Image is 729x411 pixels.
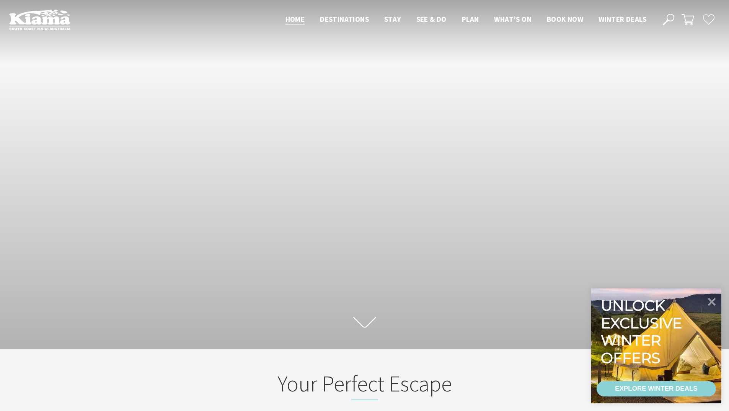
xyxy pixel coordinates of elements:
span: Plan [462,15,479,24]
span: Home [285,15,305,24]
span: Destinations [320,15,369,24]
h2: Your Perfect Escape [215,370,515,400]
img: Kiama Logo [9,9,70,30]
span: See & Do [416,15,447,24]
div: Unlock exclusive winter offers [601,297,685,367]
a: EXPLORE WINTER DEALS [597,381,716,396]
span: Stay [384,15,401,24]
span: Winter Deals [599,15,646,24]
span: What’s On [494,15,532,24]
span: Book now [547,15,583,24]
nav: Main Menu [278,13,654,26]
div: EXPLORE WINTER DEALS [615,381,697,396]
